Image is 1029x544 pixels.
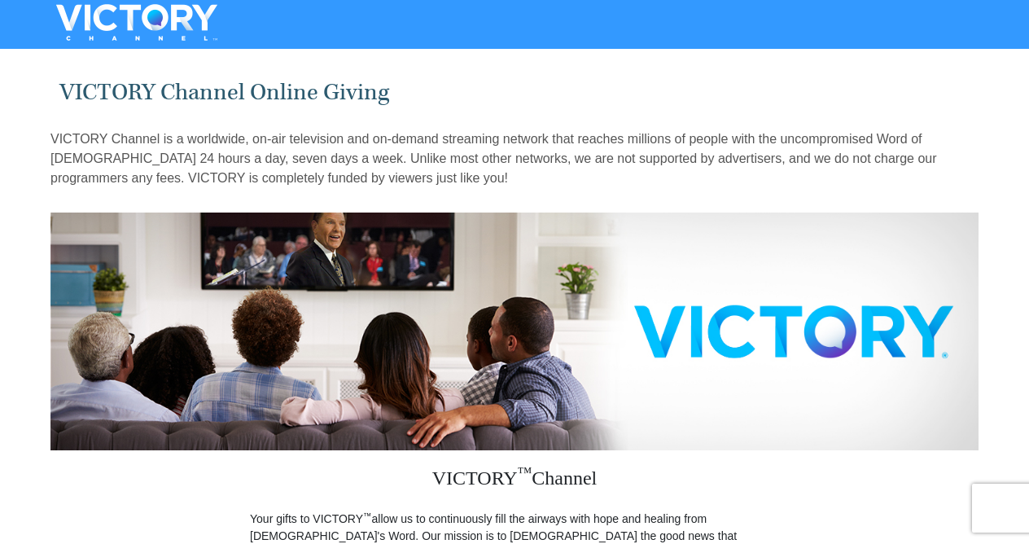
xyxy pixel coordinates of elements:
p: VICTORY Channel is a worldwide, on-air television and on-demand streaming network that reaches mi... [50,129,979,188]
h1: VICTORY Channel Online Giving [59,79,970,106]
sup: ™ [363,511,372,520]
h3: VICTORY Channel [250,450,779,511]
sup: ™ [518,464,532,480]
img: VICTORYTHON - VICTORY Channel [35,4,239,41]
